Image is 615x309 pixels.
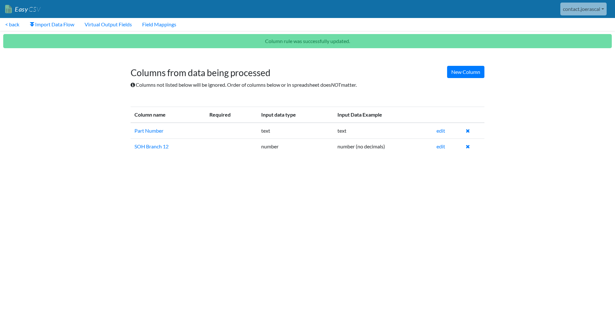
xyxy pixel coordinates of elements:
th: Input data type [257,107,333,123]
span: CSV [28,5,41,13]
p: Column rule was successfully updated. [3,34,612,48]
td: text [334,123,433,139]
a: SOH Branch 12 [134,143,169,149]
th: Input Data Example [334,107,433,123]
td: number (no decimals) [334,138,433,154]
i: NOT [331,82,341,88]
a: Import Data Flow [24,18,79,31]
h1: Columns from data being processed [131,61,484,78]
a: edit [436,143,445,149]
td: text [257,123,333,139]
a: EasyCSV [5,3,41,16]
a: New Column [447,66,484,78]
th: Column name [131,107,206,123]
a: Part Number [134,128,163,134]
th: Required [206,107,257,123]
a: edit [436,128,445,134]
td: number [257,138,333,154]
a: contact.joerascal [560,3,607,15]
a: Field Mappings [137,18,181,31]
p: Columns not listed below will be ignored. Order of columns below or in spreadsheet does matter. [131,81,484,89]
a: Virtual Output Fields [79,18,137,31]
